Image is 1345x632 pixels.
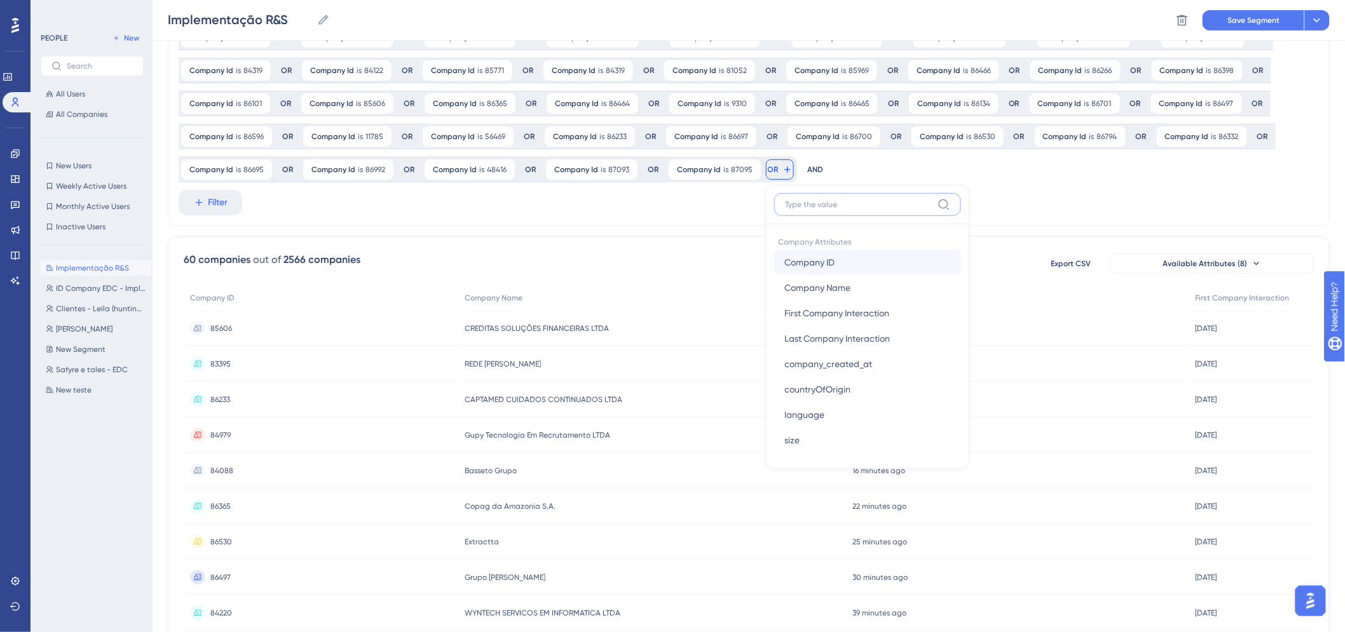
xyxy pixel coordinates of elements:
span: is [841,98,846,109]
div: OR [765,65,776,76]
span: is [356,98,361,109]
span: REDE [PERSON_NAME] [465,359,541,369]
span: Grupo [PERSON_NAME] [465,572,545,582]
span: countryOfOrigin [784,382,850,397]
button: New teste [41,382,151,398]
span: New Segment [56,344,106,354]
span: is [479,165,484,175]
div: OR [525,165,536,175]
span: is [599,131,604,142]
span: Company Id [917,98,961,109]
time: 25 minutes ago [853,537,908,546]
span: Company Id [795,98,838,109]
div: OR [522,65,533,76]
span: 86365 [210,501,231,511]
span: 86464 [609,98,630,109]
div: PEOPLE [41,33,67,43]
span: is [966,131,971,142]
span: Company Id [920,131,964,142]
span: is [236,131,241,142]
input: Type the value [785,199,932,210]
span: Last Company Interaction [784,331,890,346]
span: Company Id [555,98,599,109]
span: is [479,98,484,109]
span: 87093 [608,165,629,175]
span: Company Id [310,98,353,109]
span: is [358,131,363,142]
button: Clientes - Leila (hunting e selo) [41,301,151,316]
span: Company Id [554,165,598,175]
iframe: UserGuiding AI Assistant Launcher [1292,582,1330,620]
div: OR [282,165,293,175]
time: [DATE] [1196,431,1217,440]
div: OR [891,131,901,142]
span: 84979 [210,430,231,440]
div: OR [1009,98,1020,109]
span: Copag da Amazonia S.A. [465,501,556,511]
button: Export CSV [1039,253,1103,274]
span: 86497 [1213,98,1234,109]
input: Search [67,62,133,71]
span: 86233 [210,394,230,405]
span: Company Name [465,293,522,303]
div: OR [1009,65,1020,76]
span: 84319 [606,65,625,76]
span: First Company Interaction [784,306,889,321]
div: OR [648,98,659,109]
time: [DATE] [1196,360,1217,368]
div: OR [1131,65,1142,76]
time: [DATE] [1196,537,1217,546]
span: 86101 [243,98,262,109]
span: Company Id [674,131,718,142]
span: 86695 [243,165,264,175]
span: 84220 [210,608,232,618]
div: OR [1136,131,1147,142]
span: is [841,65,846,76]
span: is [601,165,606,175]
span: is [1084,98,1089,109]
span: 86992 [365,165,385,175]
span: Company ID [784,255,835,270]
div: OR [887,65,898,76]
span: is [1085,65,1090,76]
span: Company Name [784,280,850,295]
button: First Company Interaction [774,300,961,326]
span: is [1089,131,1095,142]
button: Last Company Interaction [774,326,961,351]
button: Save Segment [1203,10,1304,30]
span: is [964,98,969,109]
button: All Users [41,86,144,102]
time: [DATE] [1196,324,1217,333]
input: Segment Name [168,11,312,29]
button: New Users [41,158,144,173]
span: 86266 [1093,65,1112,76]
span: 86700 [850,131,872,142]
span: Company Id [552,65,596,76]
div: OR [1252,98,1263,109]
span: Company Attributes [774,232,961,250]
button: company_created_at [774,351,961,377]
div: OR [526,98,536,109]
span: is [236,65,241,76]
div: OR [645,131,656,142]
span: Company Id [1043,131,1087,142]
span: 87095 [731,165,753,175]
span: Company Id [1165,131,1209,142]
span: 86398 [1214,65,1234,76]
time: 39 minutes ago [853,608,907,617]
span: 11785 [365,131,383,142]
span: All Companies [56,109,107,119]
div: OR [767,131,777,142]
span: 85606 [364,98,385,109]
span: Company Id [1039,65,1082,76]
span: Company Id [433,98,477,109]
span: Safyre e tales - EDC [56,365,128,375]
span: 86530 [210,537,232,547]
span: [PERSON_NAME] [56,324,113,334]
span: Company Id [311,165,355,175]
div: OR [1253,65,1264,76]
span: is [719,65,724,76]
span: is [236,98,241,109]
div: OR [524,131,535,142]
